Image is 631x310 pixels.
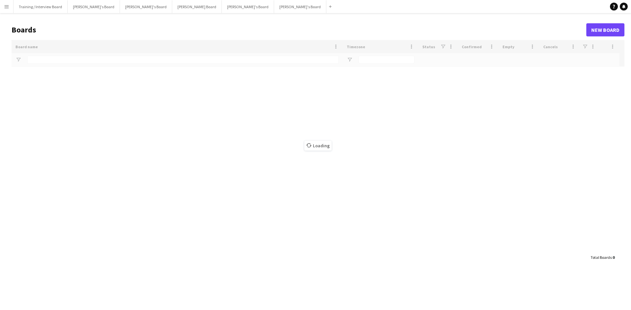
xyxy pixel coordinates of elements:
span: 0 [613,255,615,260]
span: Total Boards [591,255,612,260]
button: [PERSON_NAME]'s Board [274,0,326,13]
button: [PERSON_NAME]'s Board [120,0,172,13]
span: Loading [304,141,332,151]
a: New Board [586,23,624,36]
button: [PERSON_NAME]'s Board [222,0,274,13]
div: : [591,251,615,264]
button: Training / Interview Board [13,0,68,13]
button: [PERSON_NAME] Board [172,0,222,13]
h1: Boards [12,25,586,35]
button: [PERSON_NAME]'s Board [68,0,120,13]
